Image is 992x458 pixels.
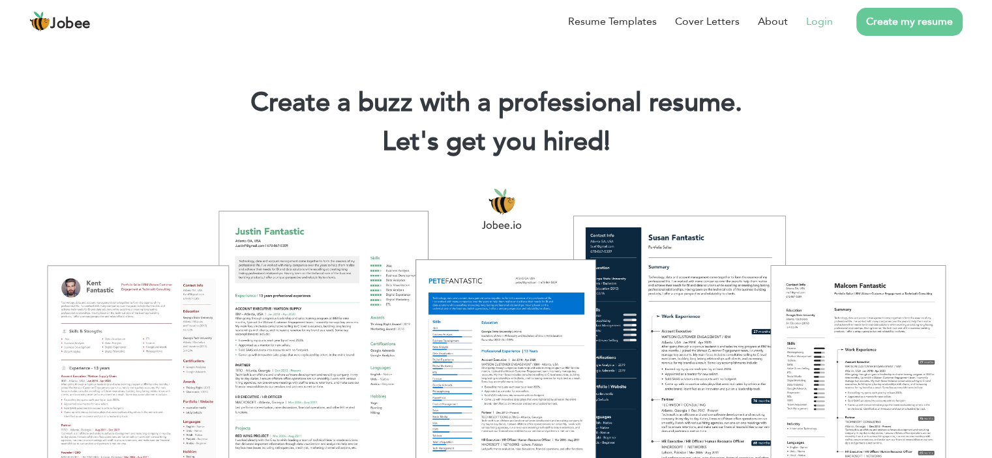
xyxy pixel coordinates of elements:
a: Resume Templates [568,14,657,29]
a: Cover Letters [675,14,740,29]
span: Jobee [50,17,91,31]
span: get you hired! [446,124,610,160]
h1: Create a buzz with a professional resume. [20,86,972,120]
a: Jobee [29,11,91,32]
img: jobee.io [29,11,50,32]
a: About [758,14,788,29]
h2: Let's [20,125,972,159]
a: Login [806,14,833,29]
a: Create my resume [856,8,963,36]
span: | [604,124,610,160]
